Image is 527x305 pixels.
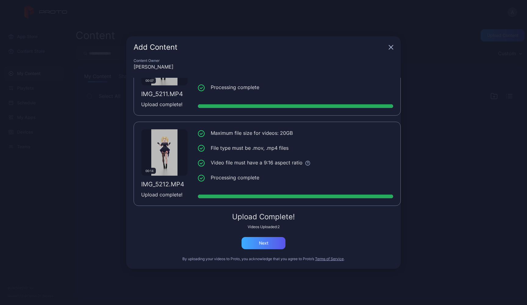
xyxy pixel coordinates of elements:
[134,44,386,51] div: Add Content
[134,58,393,63] div: Content Owner
[141,90,188,98] div: IMG_5211.MP4
[141,101,188,108] div: Upload complete!
[242,237,285,249] button: Next
[143,168,156,174] div: 00:14
[134,224,393,229] div: Videos Uploaded: 2
[198,129,393,137] li: Maximum file size for videos: 20GB
[143,77,156,84] div: 00:07
[198,144,393,152] li: File type must be .mov, .mp4 files
[141,191,188,198] div: Upload complete!
[134,257,393,261] div: By uploading your videos to Proto, you acknowledge that you agree to Proto’s .
[198,84,393,91] li: Processing complete
[134,213,393,221] div: Upload Complete!
[134,63,393,70] div: [PERSON_NAME]
[198,159,393,167] li: Video file must have a 9:16 aspect ratio
[259,241,268,246] div: Next
[198,174,393,181] li: Processing complete
[315,257,344,261] button: Terms of Service
[141,181,188,188] div: IMG_5212.MP4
